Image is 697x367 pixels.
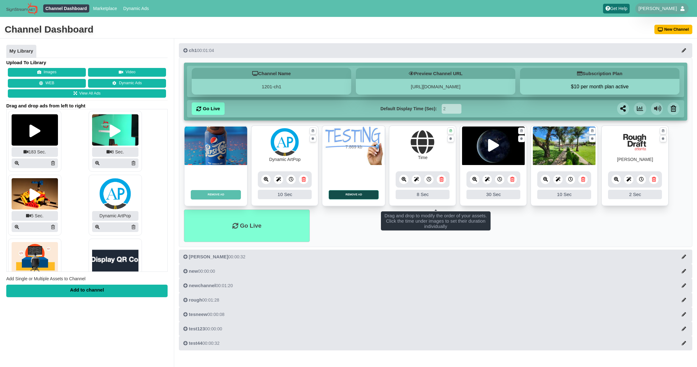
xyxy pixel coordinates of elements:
[6,59,168,66] h4: Upload To Library
[466,190,520,199] div: 30 Sec
[183,268,215,274] div: 00:00:00
[179,336,692,350] button: test4400:00:32
[6,103,168,109] span: Drag and drop ads from left to right
[43,4,89,13] a: Channel Dashboard
[6,285,168,297] div: Add to channel
[666,337,697,367] iframe: Chat Widget
[88,79,166,88] a: Dynamic Ads
[185,127,247,166] img: 7.798 mb
[608,190,662,199] div: 2 Sec
[418,154,428,161] div: Time
[179,43,692,58] button: ch100:01:04
[183,326,222,332] div: 00:00:00
[92,114,138,146] img: Screenshot25020250414 36890 umqbko
[462,127,525,166] img: Screenshot25020240821 2 11ucwz1
[6,276,86,281] span: Add Single or Multiple Assets to Channel
[121,4,151,13] a: Dynamic Ads
[12,178,58,209] img: Screenshot25020250319 22674 10cru2a
[520,68,679,79] h5: Subscription Plan
[12,114,58,146] img: Screenshot25020250414 36890 w3lna8
[183,254,245,260] div: 00:00:32
[92,242,138,273] img: P250x250 image processing20250226 476959 1x1av0z
[396,190,450,199] div: 8 Sec
[185,165,247,206] div: Own your channel — approve the ads you want and earn from them.
[179,250,692,264] button: [PERSON_NAME]00:00:32
[411,84,460,89] a: [URL][DOMAIN_NAME]
[12,211,58,221] div: 5 Sec.
[179,293,692,307] button: rough00:01:28
[329,190,379,199] button: REMOVE AD
[322,127,385,166] img: 7.869 kb
[654,25,693,34] button: New Channel
[189,48,197,53] span: ch1
[603,4,630,13] a: Get Help
[183,47,214,54] div: 00:01:04
[92,211,138,221] div: Dynamic ArtPop
[179,307,692,322] button: tesneew00:00:08
[207,144,225,150] div: 7.798 mb
[179,322,692,336] button: test12300:00:00
[183,297,219,303] div: 00:01:28
[380,106,437,112] label: Default Display Time (Sec):
[189,268,198,274] span: new
[189,326,205,331] span: test123
[92,147,138,157] div: 8 Sec.
[638,5,677,12] span: [PERSON_NAME]
[12,147,58,157] div: 183 Sec.
[12,242,58,273] img: P250x250 image processing20250303 538317 pjgcot
[554,144,575,150] div: 496.308 kb
[5,23,93,36] div: Channel Dashboard
[537,190,591,199] div: 10 Sec
[192,79,351,95] div: 1201-ch1
[183,311,225,318] div: 00:00:08
[189,297,202,302] span: rough
[100,178,131,209] img: Artpop
[621,128,649,156] img: Rough draft atlanta
[183,282,233,289] div: 00:01:20
[88,68,166,77] button: Video
[8,79,86,88] button: WEB
[322,165,385,206] div: Own your channel — approve the ads you want and earn from them.
[183,340,220,346] div: 00:00:32
[269,156,300,163] div: Dynamic ArtPop
[189,254,228,259] span: [PERSON_NAME]
[184,209,310,242] li: Go Live
[189,340,202,346] span: test44
[271,128,299,156] img: Artpop
[8,68,86,77] button: Images
[533,127,596,166] img: 496.308 kb
[6,3,38,15] img: Sign Stream.NET
[192,102,225,115] a: Go Live
[179,264,692,278] button: new00:00:00
[191,190,241,199] button: REMOVE AD
[258,190,312,199] div: 10 Sec
[8,89,166,98] a: View All Ads
[617,156,653,163] div: [PERSON_NAME]
[356,68,515,79] h5: Preview Channel URL
[6,45,36,58] a: My Library
[520,84,679,90] button: $10 per month plan active
[189,283,216,288] span: newchannel
[442,104,461,114] input: Seconds
[346,144,362,150] div: 7.869 kb
[91,4,119,13] a: Marketplace
[192,68,351,79] h5: Channel Name
[179,278,692,293] button: newchannel00:01:20
[189,312,207,317] span: tesneew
